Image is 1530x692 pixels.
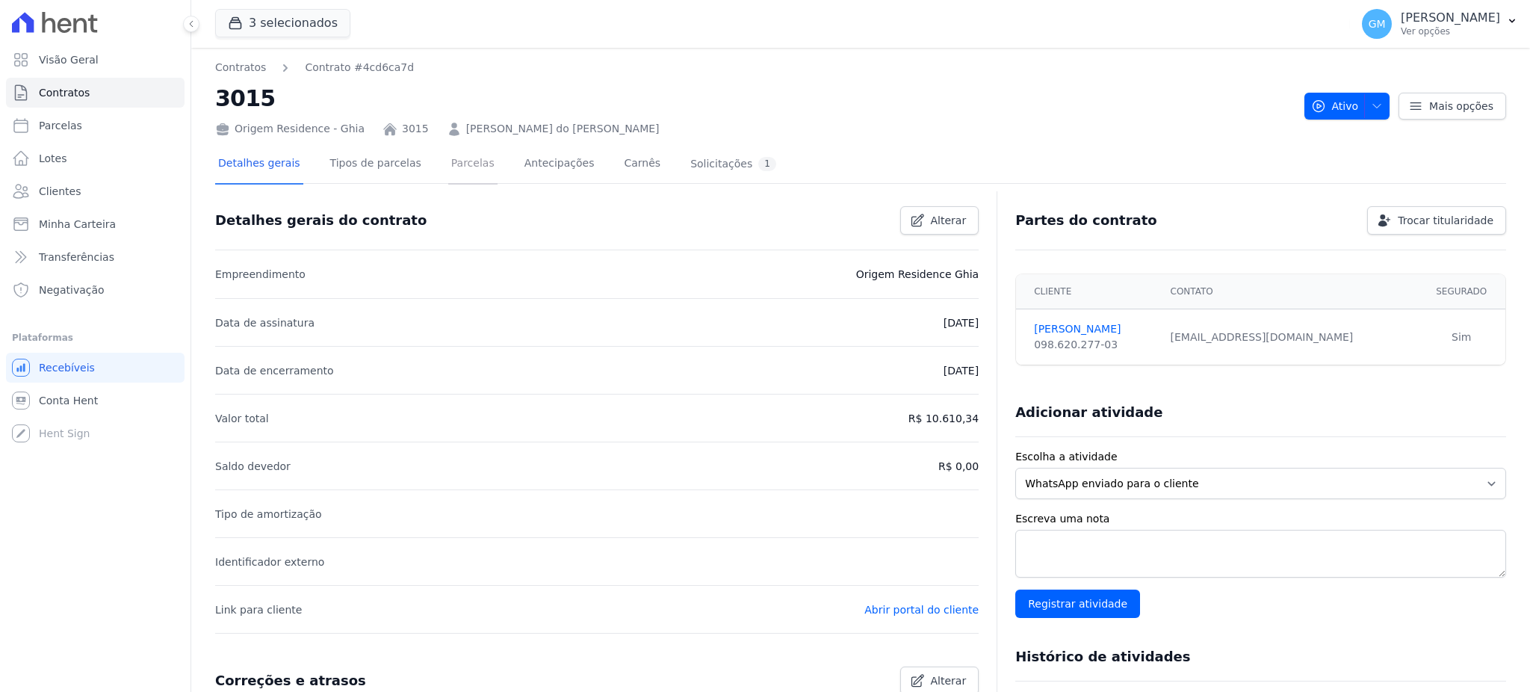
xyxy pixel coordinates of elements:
div: 098.620.277-03 [1034,337,1152,353]
h3: Partes do contrato [1015,211,1157,229]
h3: Histórico de atividades [1015,648,1190,666]
a: Minha Carteira [6,209,185,239]
h3: Detalhes gerais do contrato [215,211,427,229]
a: Antecipações [521,145,598,185]
span: Visão Geral [39,52,99,67]
a: Contratos [215,60,266,75]
a: Clientes [6,176,185,206]
div: Solicitações [690,157,776,171]
span: Negativação [39,282,105,297]
th: Segurado [1418,274,1505,309]
p: [PERSON_NAME] [1401,10,1500,25]
p: [DATE] [944,314,979,332]
p: Link para cliente [215,601,302,619]
div: 1 [758,157,776,171]
nav: Breadcrumb [215,60,1292,75]
span: Conta Hent [39,393,98,408]
a: Conta Hent [6,386,185,415]
p: Empreendimento [215,265,306,283]
a: [PERSON_NAME] [1034,321,1152,337]
label: Escreva uma nota [1015,511,1506,527]
span: Mais opções [1429,99,1493,114]
a: Solicitações1 [687,145,779,185]
p: Data de assinatura [215,314,315,332]
div: Plataformas [12,329,179,347]
p: [DATE] [944,362,979,380]
a: Negativação [6,275,185,305]
th: Contato [1162,274,1418,309]
nav: Breadcrumb [215,60,414,75]
a: Contratos [6,78,185,108]
span: Lotes [39,151,67,166]
p: R$ 0,00 [938,457,979,475]
span: Recebíveis [39,360,95,375]
a: [PERSON_NAME] do [PERSON_NAME] [466,121,660,137]
th: Cliente [1016,274,1161,309]
p: Tipo de amortização [215,505,322,523]
a: Trocar titularidade [1367,206,1506,235]
a: Alterar [900,206,979,235]
a: Lotes [6,143,185,173]
h2: 3015 [215,81,1292,115]
a: Contrato #4cd6ca7d [305,60,414,75]
a: Tipos de parcelas [327,145,424,185]
a: Recebíveis [6,353,185,383]
button: 3 selecionados [215,9,350,37]
span: Minha Carteira [39,217,116,232]
span: Trocar titularidade [1398,213,1493,228]
span: Alterar [931,673,967,688]
span: Parcelas [39,118,82,133]
h3: Adicionar atividade [1015,404,1162,421]
div: Origem Residence - Ghia [215,121,365,137]
a: Parcelas [6,111,185,140]
a: 3015 [402,121,429,137]
a: Detalhes gerais [215,145,303,185]
td: Sim [1418,309,1505,365]
span: Contratos [39,85,90,100]
p: Origem Residence Ghia [856,265,979,283]
button: Ativo [1304,93,1390,120]
a: Parcelas [448,145,498,185]
label: Escolha a atividade [1015,449,1506,465]
a: Transferências [6,242,185,272]
a: Abrir portal do cliente [864,604,979,616]
a: Mais opções [1399,93,1506,120]
input: Registrar atividade [1015,590,1140,618]
p: Ver opções [1401,25,1500,37]
p: Saldo devedor [215,457,291,475]
button: GM [PERSON_NAME] Ver opções [1350,3,1530,45]
p: Identificador externo [215,553,324,571]
p: R$ 10.610,34 [908,410,979,427]
span: Ativo [1311,93,1359,120]
p: Data de encerramento [215,362,334,380]
h3: Correções e atrasos [215,672,366,690]
a: Carnês [621,145,663,185]
span: GM [1369,19,1386,29]
span: Alterar [931,213,967,228]
p: Valor total [215,410,269,427]
a: Visão Geral [6,45,185,75]
div: [EMAIL_ADDRESS][DOMAIN_NAME] [1171,330,1409,345]
span: Transferências [39,250,114,265]
span: Clientes [39,184,81,199]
